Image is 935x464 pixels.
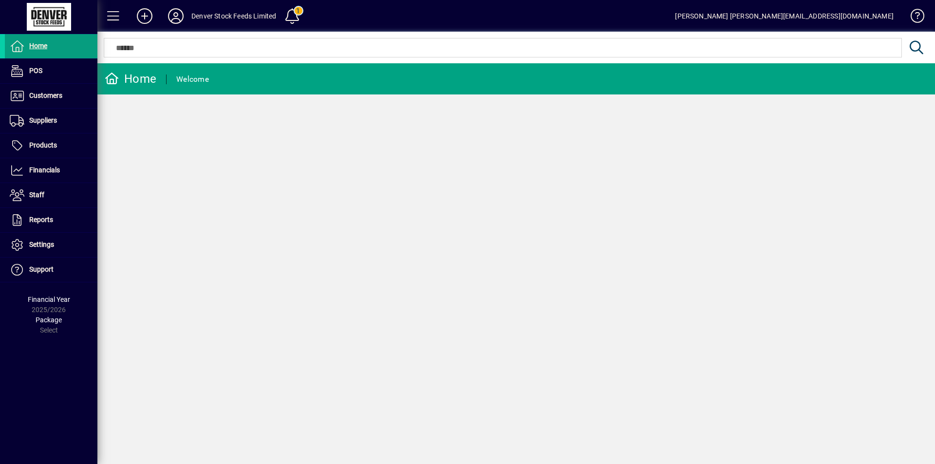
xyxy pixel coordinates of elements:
[29,166,60,174] span: Financials
[5,158,97,183] a: Financials
[29,92,62,99] span: Customers
[29,42,47,50] span: Home
[29,67,42,74] span: POS
[29,141,57,149] span: Products
[5,84,97,108] a: Customers
[29,241,54,248] span: Settings
[176,72,209,87] div: Welcome
[160,7,191,25] button: Profile
[129,7,160,25] button: Add
[29,116,57,124] span: Suppliers
[36,316,62,324] span: Package
[105,71,156,87] div: Home
[29,265,54,273] span: Support
[29,191,44,199] span: Staff
[5,109,97,133] a: Suppliers
[675,8,894,24] div: [PERSON_NAME] [PERSON_NAME][EMAIL_ADDRESS][DOMAIN_NAME]
[5,133,97,158] a: Products
[29,216,53,223] span: Reports
[5,59,97,83] a: POS
[191,8,277,24] div: Denver Stock Feeds Limited
[28,296,70,303] span: Financial Year
[903,2,923,34] a: Knowledge Base
[5,208,97,232] a: Reports
[5,233,97,257] a: Settings
[5,183,97,207] a: Staff
[5,258,97,282] a: Support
